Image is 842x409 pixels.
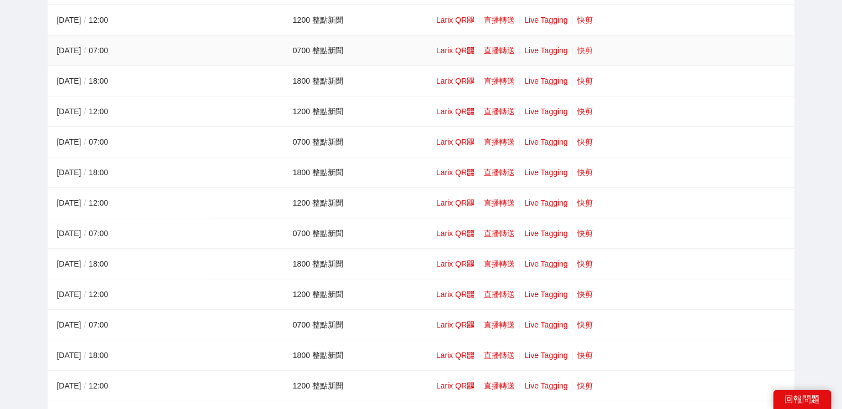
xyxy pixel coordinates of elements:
[436,46,474,55] a: Larix QR
[577,137,593,146] a: 快剪
[284,218,427,249] td: 0700 整點新聞
[284,66,427,96] td: 1800 整點新聞
[577,381,593,390] a: 快剪
[436,259,474,268] a: Larix QR
[284,96,427,127] td: 1200 整點新聞
[467,260,474,268] span: qrcode
[436,198,474,207] a: Larix QR
[284,127,427,157] td: 0700 整點新聞
[48,96,214,127] td: [DATE] 12:00
[284,188,427,218] td: 1200 整點新聞
[484,16,515,24] a: 直播轉送
[484,76,515,85] a: 直播轉送
[524,198,567,207] a: Live Tagging
[48,218,214,249] td: [DATE] 07:00
[436,229,474,238] a: Larix QR
[48,35,214,66] td: [DATE] 07:00
[81,137,89,146] span: /
[436,290,474,299] a: Larix QR
[467,16,474,24] span: qrcode
[577,76,593,85] a: 快剪
[48,249,214,279] td: [DATE] 18:00
[524,46,567,55] a: Live Tagging
[467,168,474,176] span: qrcode
[436,107,474,116] a: Larix QR
[484,351,515,360] a: 直播轉送
[81,168,89,177] span: /
[467,229,474,237] span: qrcode
[773,390,831,409] div: 回報問題
[484,320,515,329] a: 直播轉送
[436,16,474,24] a: Larix QR
[484,198,515,207] a: 直播轉送
[577,320,593,329] a: 快剪
[577,290,593,299] a: 快剪
[524,107,567,116] a: Live Tagging
[48,5,214,35] td: [DATE] 12:00
[81,198,89,207] span: /
[284,5,427,35] td: 1200 整點新聞
[484,381,515,390] a: 直播轉送
[524,351,567,360] a: Live Tagging
[524,290,567,299] a: Live Tagging
[524,137,567,146] a: Live Tagging
[467,138,474,146] span: qrcode
[48,279,214,310] td: [DATE] 12:00
[484,107,515,116] a: 直播轉送
[436,168,474,177] a: Larix QR
[577,168,593,177] a: 快剪
[577,46,593,55] a: 快剪
[467,199,474,207] span: qrcode
[484,46,515,55] a: 直播轉送
[81,320,89,329] span: /
[467,108,474,115] span: qrcode
[524,320,567,329] a: Live Tagging
[48,157,214,188] td: [DATE] 18:00
[81,16,89,24] span: /
[524,16,567,24] a: Live Tagging
[484,290,515,299] a: 直播轉送
[48,66,214,96] td: [DATE] 18:00
[48,371,214,401] td: [DATE] 12:00
[436,76,474,85] a: Larix QR
[577,259,593,268] a: 快剪
[436,137,474,146] a: Larix QR
[284,310,427,340] td: 0700 整點新聞
[577,229,593,238] a: 快剪
[436,351,474,360] a: Larix QR
[524,168,567,177] a: Live Tagging
[577,107,593,116] a: 快剪
[284,157,427,188] td: 1800 整點新聞
[484,137,515,146] a: 直播轉送
[467,382,474,390] span: qrcode
[524,229,567,238] a: Live Tagging
[284,35,427,66] td: 0700 整點新聞
[484,229,515,238] a: 直播轉送
[577,351,593,360] a: 快剪
[81,351,89,360] span: /
[467,321,474,329] span: qrcode
[436,320,474,329] a: Larix QR
[484,259,515,268] a: 直播轉送
[467,351,474,359] span: qrcode
[284,371,427,401] td: 1200 整點新聞
[484,168,515,177] a: 直播轉送
[81,76,89,85] span: /
[524,76,567,85] a: Live Tagging
[81,46,89,55] span: /
[524,259,567,268] a: Live Tagging
[81,290,89,299] span: /
[81,381,89,390] span: /
[467,77,474,85] span: qrcode
[524,381,567,390] a: Live Tagging
[467,47,474,54] span: qrcode
[48,310,214,340] td: [DATE] 07:00
[48,188,214,218] td: [DATE] 12:00
[467,290,474,298] span: qrcode
[81,259,89,268] span: /
[577,16,593,24] a: 快剪
[81,229,89,238] span: /
[284,249,427,279] td: 1800 整點新聞
[577,198,593,207] a: 快剪
[284,279,427,310] td: 1200 整點新聞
